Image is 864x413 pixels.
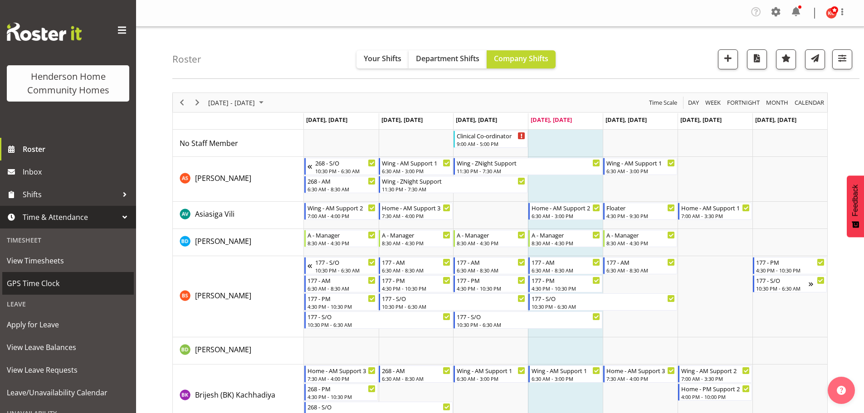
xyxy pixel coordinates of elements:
[457,131,525,140] div: Clinical Co-ordinator
[2,336,134,359] a: View Leave Balances
[190,93,205,112] div: Next
[304,203,378,220] div: Asiasiga Vili"s event - Wing - AM Support 2 Begin From Monday, August 25, 2025 at 7:00:00 AM GMT+...
[755,116,796,124] span: [DATE], [DATE]
[195,173,251,183] span: [PERSON_NAME]
[379,158,453,175] div: Arshdeep Singh"s event - Wing - AM Support 1 Begin From Tuesday, August 26, 2025 at 6:30:00 AM GM...
[382,185,525,193] div: 11:30 PM - 7:30 AM
[532,267,600,274] div: 6:30 AM - 8:30 AM
[606,167,675,175] div: 6:30 AM - 3:00 PM
[195,344,251,355] a: [PERSON_NAME]
[379,275,453,292] div: Billie Sothern"s event - 177 - PM Begin From Tuesday, August 26, 2025 at 4:30:00 PM GMT+12:00 End...
[532,375,600,382] div: 6:30 AM - 3:00 PM
[195,390,275,400] span: Brijesh (BK) Kachhadiya
[605,116,647,124] span: [DATE], [DATE]
[23,142,132,156] span: Roster
[456,116,497,124] span: [DATE], [DATE]
[308,203,376,212] div: Wing - AM Support 2
[457,267,525,274] div: 6:30 AM - 8:30 AM
[180,138,238,149] a: No Staff Member
[180,138,238,148] span: No Staff Member
[826,8,837,19] img: kirsty-crossley8517.jpg
[681,366,750,375] div: Wing - AM Support 2
[172,54,201,64] h4: Roster
[173,337,304,364] td: Billie-Rose Dunlop resource
[382,294,525,303] div: 177 - S/O
[2,359,134,381] a: View Leave Requests
[718,49,738,69] button: Add a new shift
[457,285,525,292] div: 4:30 PM - 10:30 PM
[195,173,251,184] a: [PERSON_NAME]
[379,293,527,311] div: Billie Sothern"s event - 177 - S/O Begin From Tuesday, August 26, 2025 at 10:30:00 PM GMT+12:00 E...
[681,384,750,393] div: Home - PM Support 2
[528,203,602,220] div: Asiasiga Vili"s event - Home - AM Support 2 Begin From Thursday, August 28, 2025 at 6:30:00 AM GM...
[847,175,864,237] button: Feedback - Show survey
[794,97,825,108] span: calendar
[454,311,602,329] div: Billie Sothern"s event - 177 - S/O Begin From Wednesday, August 27, 2025 at 10:30:00 PM GMT+12:00...
[687,97,701,108] button: Timeline Day
[756,276,809,285] div: 177 - S/O
[304,311,453,329] div: Billie Sothern"s event - 177 - S/O Begin From Monday, August 25, 2025 at 10:30:00 PM GMT+12:00 En...
[457,158,600,167] div: Wing - ZNight Support
[606,158,675,167] div: Wing - AM Support 1
[7,386,129,399] span: Leave/Unavailability Calendar
[606,230,675,239] div: A - Manager
[308,239,376,247] div: 8:30 AM - 4:30 PM
[457,276,525,285] div: 177 - PM
[195,389,275,400] a: Brijesh (BK) Kachhadiya
[382,267,450,274] div: 6:30 AM - 8:30 AM
[457,312,600,321] div: 177 - S/O
[603,230,677,247] div: Barbara Dunlop"s event - A - Manager Begin From Friday, August 29, 2025 at 8:30:00 AM GMT+12:00 E...
[603,158,677,175] div: Arshdeep Singh"s event - Wing - AM Support 1 Begin From Friday, August 29, 2025 at 6:30:00 AM GMT...
[457,321,600,328] div: 10:30 PM - 6:30 AM
[531,116,572,124] span: [DATE], [DATE]
[2,272,134,295] a: GPS Time Clock
[454,275,527,292] div: Billie Sothern"s event - 177 - PM Begin From Wednesday, August 27, 2025 at 4:30:00 PM GMT+12:00 E...
[606,267,675,274] div: 6:30 AM - 8:30 AM
[195,236,251,246] span: [PERSON_NAME]
[7,318,129,331] span: Apply for Leave
[603,365,677,383] div: Brijesh (BK) Kachhadiya"s event - Home - AM Support 3 Begin From Friday, August 29, 2025 at 7:30:...
[606,239,675,247] div: 8:30 AM - 4:30 PM
[793,97,826,108] button: Month
[379,257,453,274] div: Billie Sothern"s event - 177 - AM Begin From Tuesday, August 26, 2025 at 6:30:00 AM GMT+12:00 End...
[173,256,304,337] td: Billie Sothern resource
[2,249,134,272] a: View Timesheets
[382,212,450,219] div: 7:30 AM - 4:00 PM
[416,53,479,63] span: Department Shifts
[528,293,677,311] div: Billie Sothern"s event - 177 - S/O Begin From Thursday, August 28, 2025 at 10:30:00 PM GMT+12:00 ...
[174,93,190,112] div: Previous
[606,203,675,212] div: Floater
[308,312,451,321] div: 177 - S/O
[382,239,450,247] div: 8:30 AM - 4:30 PM
[681,203,750,212] div: Home - AM Support 1
[606,375,675,382] div: 7:30 AM - 4:00 PM
[776,49,796,69] button: Highlight an important date within the roster.
[457,375,525,382] div: 6:30 AM - 3:00 PM
[528,365,602,383] div: Brijesh (BK) Kachhadiya"s event - Wing - AM Support 1 Begin From Thursday, August 28, 2025 at 6:3...
[457,230,525,239] div: A - Manager
[308,384,376,393] div: 268 - PM
[457,366,525,375] div: Wing - AM Support 1
[457,140,525,147] div: 9:00 AM - 5:00 PM
[195,209,234,219] a: Asiasiga Vili
[308,212,376,219] div: 7:00 AM - 4:00 PM
[379,365,453,383] div: Brijesh (BK) Kachhadiya"s event - 268 - AM Begin From Tuesday, August 26, 2025 at 6:30:00 AM GMT+...
[308,294,376,303] div: 177 - PM
[528,230,602,247] div: Barbara Dunlop"s event - A - Manager Begin From Thursday, August 28, 2025 at 8:30:00 AM GMT+12:00...
[195,236,251,247] a: [PERSON_NAME]
[704,97,722,108] button: Timeline Week
[315,267,376,274] div: 10:30 PM - 6:30 AM
[532,239,600,247] div: 8:30 AM - 4:30 PM
[304,275,378,292] div: Billie Sothern"s event - 177 - AM Begin From Monday, August 25, 2025 at 6:30:00 AM GMT+12:00 Ends...
[753,275,827,292] div: Billie Sothern"s event - 177 - S/O Begin From Sunday, August 31, 2025 at 10:30:00 PM GMT+12:00 En...
[306,116,347,124] span: [DATE], [DATE]
[457,239,525,247] div: 8:30 AM - 4:30 PM
[832,49,852,69] button: Filter Shifts
[756,285,809,292] div: 10:30 PM - 6:30 AM
[315,158,376,167] div: 268 - S/O
[382,158,450,167] div: Wing - AM Support 1
[454,365,527,383] div: Brijesh (BK) Kachhadiya"s event - Wing - AM Support 1 Begin From Wednesday, August 27, 2025 at 6:...
[382,375,450,382] div: 6:30 AM - 8:30 AM
[532,303,675,310] div: 10:30 PM - 6:30 AM
[308,393,376,400] div: 4:30 PM - 10:30 PM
